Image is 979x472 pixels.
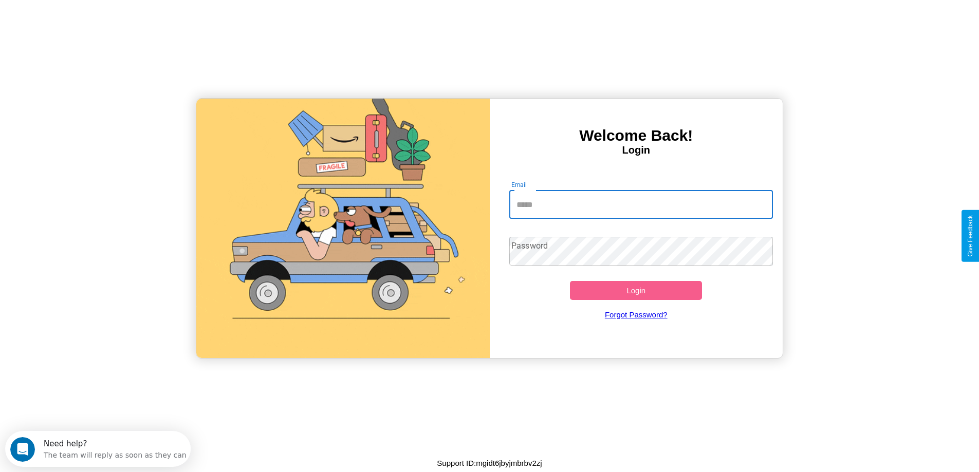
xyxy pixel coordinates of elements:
[967,215,974,257] div: Give Feedback
[196,99,490,358] img: gif
[39,17,181,28] div: The team will reply as soon as they can
[437,456,542,470] p: Support ID: mgidt6jbyjmbrbv2zj
[10,437,35,462] iframe: Intercom live chat
[4,4,191,32] div: Open Intercom Messenger
[570,281,702,300] button: Login
[39,9,181,17] div: Need help?
[511,180,527,189] label: Email
[5,431,191,467] iframe: Intercom live chat discovery launcher
[504,300,768,329] a: Forgot Password?
[490,127,783,144] h3: Welcome Back!
[490,144,783,156] h4: Login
